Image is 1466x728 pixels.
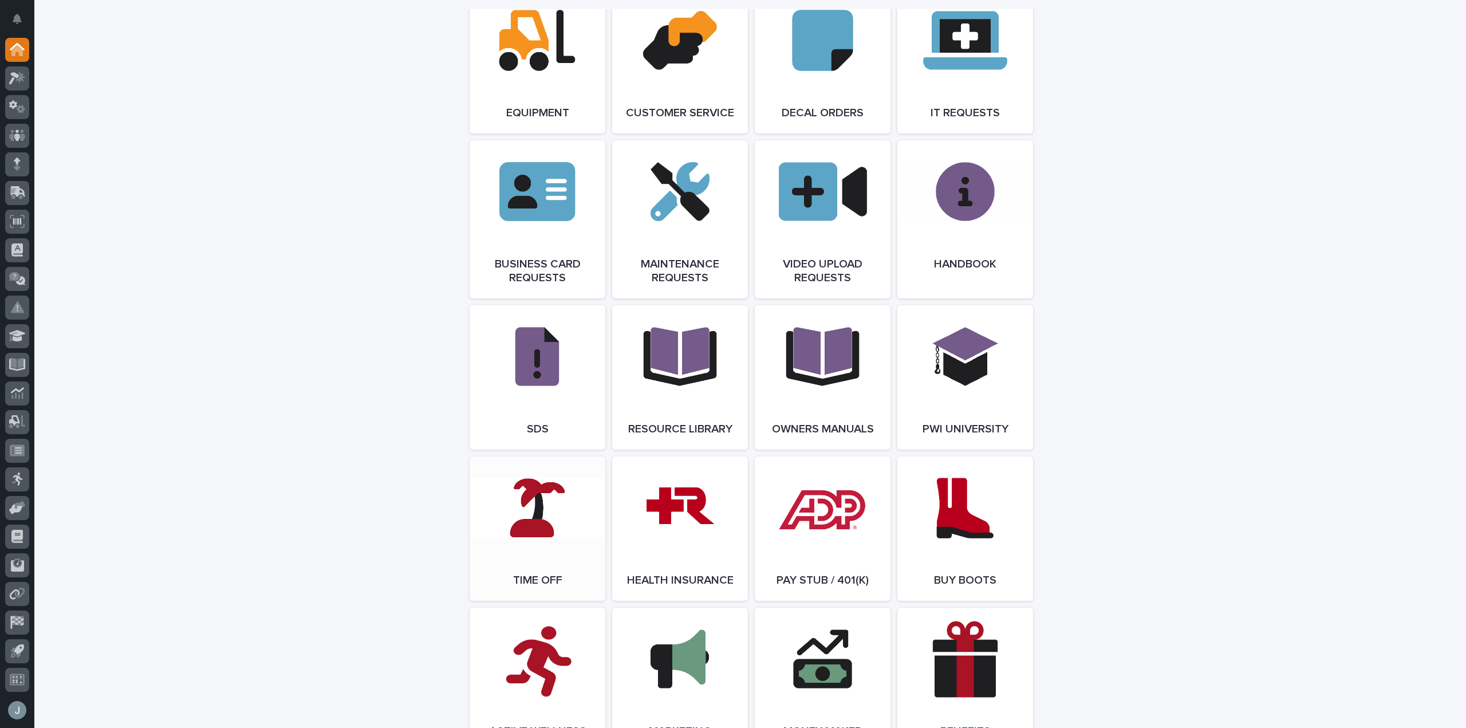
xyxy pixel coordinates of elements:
[612,140,748,298] a: Maintenance Requests
[897,457,1033,601] a: Buy Boots
[755,457,890,601] a: Pay Stub / 401(k)
[755,305,890,450] a: Owners Manuals
[612,457,748,601] a: Health Insurance
[5,698,29,722] button: users-avatar
[470,305,605,450] a: SDS
[897,140,1033,298] a: Handbook
[897,305,1033,450] a: PWI University
[612,305,748,450] a: Resource Library
[470,140,605,298] a: Business Card Requests
[755,140,890,298] a: Video Upload Requests
[5,7,29,31] button: Notifications
[14,14,29,32] div: Notifications
[470,457,605,601] a: Time Off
